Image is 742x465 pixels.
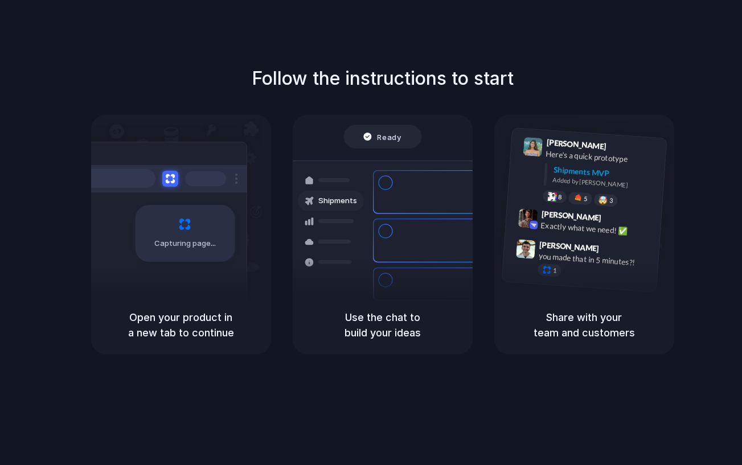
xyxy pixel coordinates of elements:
div: you made that in 5 minutes?! [538,250,652,269]
span: 8 [557,194,561,200]
span: 1 [552,268,556,274]
div: Shipments MVP [553,163,658,182]
span: 9:41 AM [609,141,633,155]
span: 9:47 AM [602,244,626,257]
span: Ready [377,131,401,142]
span: 9:42 AM [604,213,628,227]
div: Here's a quick prototype [545,147,659,167]
div: Exactly what we need! ✅ [540,219,654,238]
h1: Follow the instructions to start [252,65,514,92]
span: Capturing page [154,238,218,249]
span: [PERSON_NAME] [546,136,606,153]
div: 🤯 [598,196,608,204]
span: 5 [583,195,587,201]
h5: Share with your team and customers [508,310,661,340]
span: 3 [609,197,613,203]
span: [PERSON_NAME] [539,238,599,254]
h5: Use the chat to build your ideas [306,310,459,340]
h5: Open your product in a new tab to continue [105,310,257,340]
span: Shipments [318,195,357,207]
span: [PERSON_NAME] [541,207,601,224]
div: Added by [PERSON_NAME] [552,175,657,192]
